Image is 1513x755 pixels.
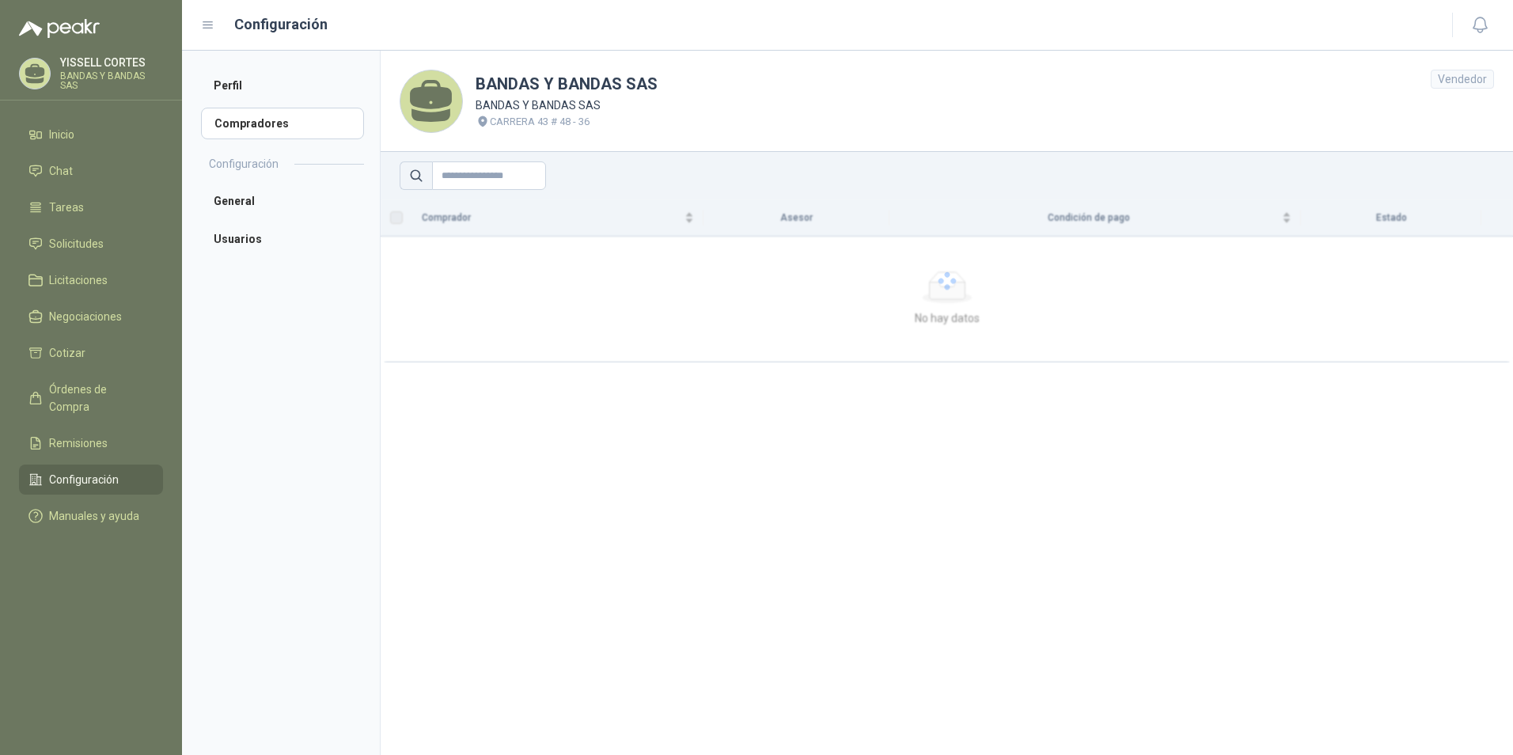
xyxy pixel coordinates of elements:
[19,192,163,222] a: Tareas
[19,338,163,368] a: Cotizar
[201,223,364,255] a: Usuarios
[49,381,148,415] span: Órdenes de Compra
[19,120,163,150] a: Inicio
[19,19,100,38] img: Logo peakr
[19,156,163,186] a: Chat
[49,271,108,289] span: Licitaciones
[49,162,73,180] span: Chat
[19,374,163,422] a: Órdenes de Compra
[234,13,328,36] h1: Configuración
[19,302,163,332] a: Negociaciones
[60,57,163,68] p: YISSELL CORTES
[201,70,364,101] a: Perfil
[19,265,163,295] a: Licitaciones
[201,108,364,139] a: Compradores
[49,344,85,362] span: Cotizar
[49,199,84,216] span: Tareas
[49,126,74,143] span: Inicio
[60,71,163,90] p: BANDAS Y BANDAS SAS
[19,229,163,259] a: Solicitudes
[19,465,163,495] a: Configuración
[490,114,590,130] p: CARRERA 43 # 48 - 36
[209,155,279,173] h2: Configuración
[19,501,163,531] a: Manuales y ayuda
[476,72,658,97] h1: BANDAS Y BANDAS SAS
[49,235,104,252] span: Solicitudes
[19,428,163,458] a: Remisiones
[476,97,658,114] p: BANDAS Y BANDAS SAS
[49,434,108,452] span: Remisiones
[1431,70,1494,89] div: Vendedor
[201,185,364,217] a: General
[49,308,122,325] span: Negociaciones
[49,507,139,525] span: Manuales y ayuda
[49,471,119,488] span: Configuración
